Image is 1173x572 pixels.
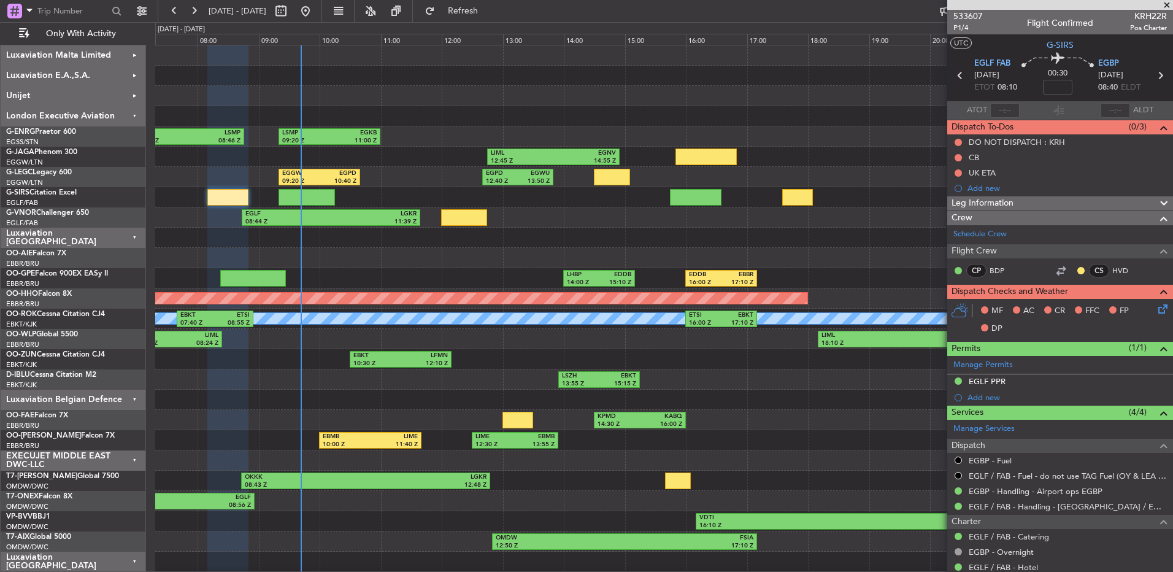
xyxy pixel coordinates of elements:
[503,34,564,45] div: 13:00
[966,264,986,277] div: CP
[6,502,48,511] a: OMDW/DWC
[6,331,78,338] a: OO-WLPGlobal 5500
[915,522,1130,530] div: 23:20 Z
[177,331,218,340] div: LIML
[974,82,994,94] span: ETOT
[158,25,205,35] div: [DATE] - [DATE]
[6,513,33,520] span: VP-BVV
[366,481,487,490] div: 12:48 Z
[188,137,240,145] div: 08:46 Z
[6,441,39,450] a: EBBR/BRU
[6,149,77,156] a: G-JAGAPhenom 300
[6,189,77,196] a: G-SIRSCitation Excel
[518,169,550,178] div: EGWU
[1089,264,1109,277] div: CS
[6,360,37,369] a: EBKT/KJK
[491,157,553,166] div: 12:45 Z
[137,137,189,145] div: 06:57 Z
[491,149,553,158] div: LIML
[6,493,39,500] span: T7-ONEX
[599,271,631,279] div: EDDB
[952,515,981,529] span: Charter
[6,351,37,358] span: OO-ZUN
[1085,305,1099,317] span: FFC
[282,137,329,145] div: 09:20 Z
[689,279,721,287] div: 16:00 Z
[188,129,240,137] div: LSMP
[6,290,38,298] span: OO-HHO
[282,177,320,186] div: 09:20 Z
[475,433,515,441] div: LIME
[282,169,320,178] div: EGGW
[6,270,35,277] span: OO-GPE
[6,340,39,349] a: EBBR/BRU
[952,285,1068,299] span: Dispatch Checks and Weather
[6,533,71,541] a: T7-AIXGlobal 5000
[562,380,599,388] div: 13:55 Z
[6,381,37,390] a: EBKT/KJK
[6,482,48,491] a: OMDW/DWC
[6,522,48,531] a: OMDW/DWC
[640,420,682,429] div: 16:00 Z
[13,24,133,44] button: Only With Activity
[699,514,915,522] div: VDTI
[1121,82,1140,94] span: ELDT
[821,331,915,340] div: LIML
[808,34,869,45] div: 18:00
[419,1,493,21] button: Refresh
[370,433,417,441] div: LIME
[6,543,48,552] a: OMDW/DWC
[721,311,753,320] div: EBKT
[6,128,76,136] a: G-ENRGPraetor 600
[353,352,401,360] div: EBKT
[6,290,72,298] a: OO-HHOFalcon 8X
[282,129,329,137] div: LSMP
[353,360,401,368] div: 10:30 Z
[6,198,38,207] a: EGLF/FAB
[1129,406,1147,419] span: (4/4)
[6,169,72,176] a: G-LEGCLegacy 600
[598,420,640,429] div: 14:30 Z
[180,311,215,320] div: EBKT
[953,423,1015,435] a: Manage Services
[564,34,625,45] div: 14:00
[869,34,931,45] div: 19:00
[915,514,1130,522] div: OMDW
[1130,23,1167,33] span: Pos Charter
[1098,82,1118,94] span: 08:40
[721,279,753,287] div: 17:10 Z
[953,23,983,33] span: P1/4
[953,359,1013,371] a: Manage Permits
[6,351,105,358] a: OO-ZUNCessna Citation CJ4
[721,271,753,279] div: EBBR
[136,339,177,348] div: 06:56 Z
[6,209,89,217] a: G-VNORChallenger 650
[437,7,489,15] span: Refresh
[6,473,119,480] a: T7-[PERSON_NAME]Global 7500
[323,441,370,449] div: 10:00 Z
[599,372,637,381] div: EBKT
[952,120,1013,134] span: Dispatch To-Dos
[6,250,66,257] a: OO-AIEFalcon 7X
[245,473,366,482] div: OKKK
[967,392,1167,403] div: Add new
[6,412,34,419] span: OO-FAE
[329,137,377,145] div: 11:00 Z
[686,34,747,45] div: 16:00
[37,2,108,20] input: Trip Number
[953,228,1007,241] a: Schedule Crew
[6,178,43,187] a: EGGW/LTN
[952,211,972,225] span: Crew
[930,34,991,45] div: 20:00
[950,37,972,48] button: UTC
[245,210,331,218] div: EGLF
[6,513,50,520] a: VP-BVVBBJ1
[598,412,640,421] div: KPMD
[209,6,266,17] span: [DATE] - [DATE]
[515,433,555,441] div: EBMB
[6,533,29,541] span: T7-AIX
[952,406,983,420] span: Services
[6,270,108,277] a: OO-GPEFalcon 900EX EASy II
[969,547,1034,557] a: EGBP - Overnight
[553,157,616,166] div: 14:55 Z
